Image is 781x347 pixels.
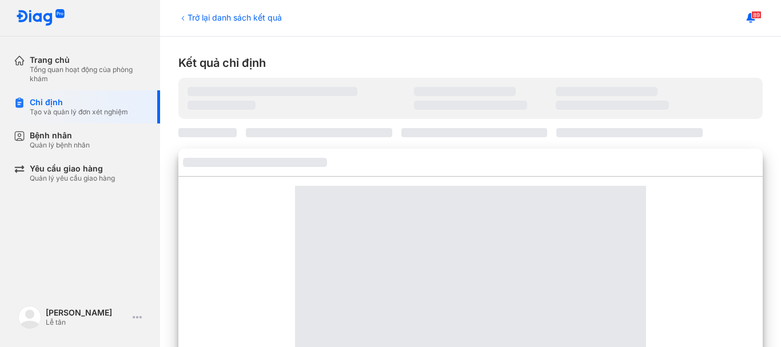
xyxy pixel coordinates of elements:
div: [PERSON_NAME] [46,308,128,318]
div: Bệnh nhân [30,130,90,141]
div: Trang chủ [30,55,146,65]
div: Kết quả chỉ định [178,55,763,71]
div: Quản lý bệnh nhân [30,141,90,150]
div: Lễ tân [46,318,128,327]
div: Trở lại danh sách kết quả [178,11,282,23]
img: logo [16,9,65,27]
img: logo [18,306,41,329]
span: 89 [751,11,762,19]
div: Chỉ định [30,97,128,107]
div: Tổng quan hoạt động của phòng khám [30,65,146,83]
div: Quản lý yêu cầu giao hàng [30,174,115,183]
div: Tạo và quản lý đơn xét nghiệm [30,107,128,117]
div: Yêu cầu giao hàng [30,163,115,174]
